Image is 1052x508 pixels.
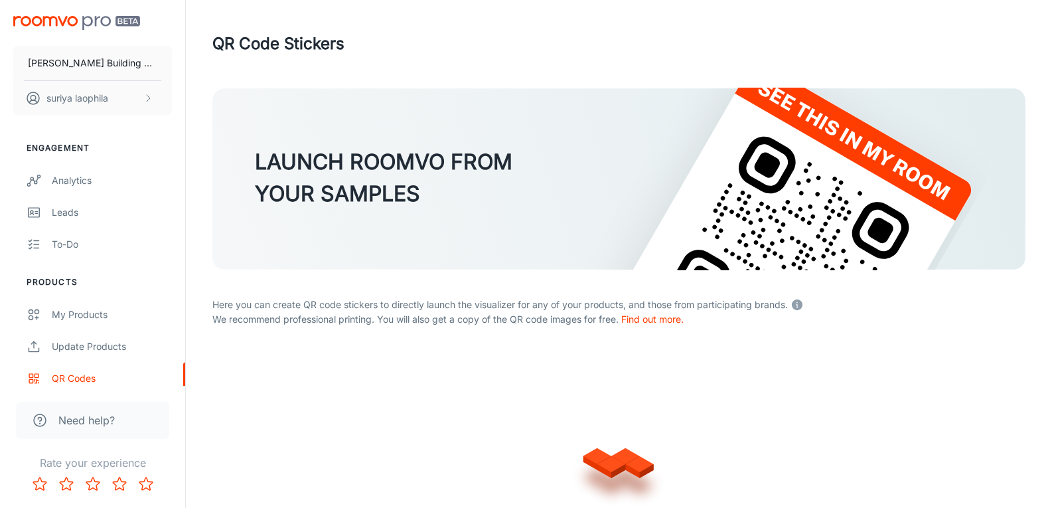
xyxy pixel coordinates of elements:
[80,471,106,497] button: Rate 3 star
[52,173,172,188] div: Analytics
[212,295,1025,312] p: Here you can create QR code stickers to directly launch the visualizer for any of your products, ...
[106,471,133,497] button: Rate 4 star
[52,371,172,386] div: QR Codes
[13,81,172,116] button: suriya laophila
[52,205,172,220] div: Leads
[13,46,172,80] button: [PERSON_NAME] Building Material
[13,16,140,30] img: Roomvo PRO Beta
[28,56,157,70] p: [PERSON_NAME] Building Material
[58,412,115,428] span: Need help?
[11,455,175,471] p: Rate your experience
[27,471,53,497] button: Rate 1 star
[212,312,1025,327] p: We recommend professional printing. You will also get a copy of the QR code images for free.
[52,237,172,252] div: To-do
[46,91,108,106] p: suriya laophila
[212,32,344,56] h1: QR Code Stickers
[52,339,172,354] div: Update Products
[133,471,159,497] button: Rate 5 star
[52,307,172,322] div: My Products
[53,471,80,497] button: Rate 2 star
[255,146,512,210] h3: LAUNCH ROOMVO FROM YOUR SAMPLES
[621,313,684,325] a: Find out more.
